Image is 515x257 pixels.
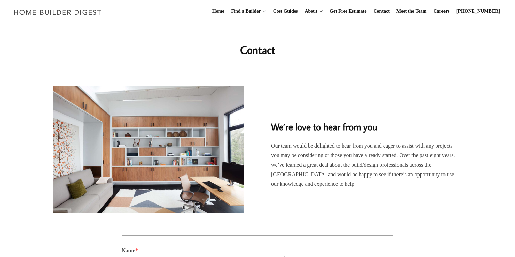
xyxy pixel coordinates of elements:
h1: Contact [122,42,393,58]
h2: We’re love to hear from you [271,110,462,134]
a: Contact [371,0,392,22]
img: Home Builder Digest [11,5,105,19]
a: Meet the Team [394,0,430,22]
a: Home [209,0,227,22]
a: Get Free Estimate [327,0,370,22]
a: Cost Guides [270,0,301,22]
p: Our team would be delighted to hear from you and eager to assist with any projects you may be con... [271,141,462,189]
a: [PHONE_NUMBER] [454,0,503,22]
label: Name [122,247,393,254]
a: Careers [431,0,452,22]
a: About [302,0,317,22]
a: Find a Builder [229,0,261,22]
